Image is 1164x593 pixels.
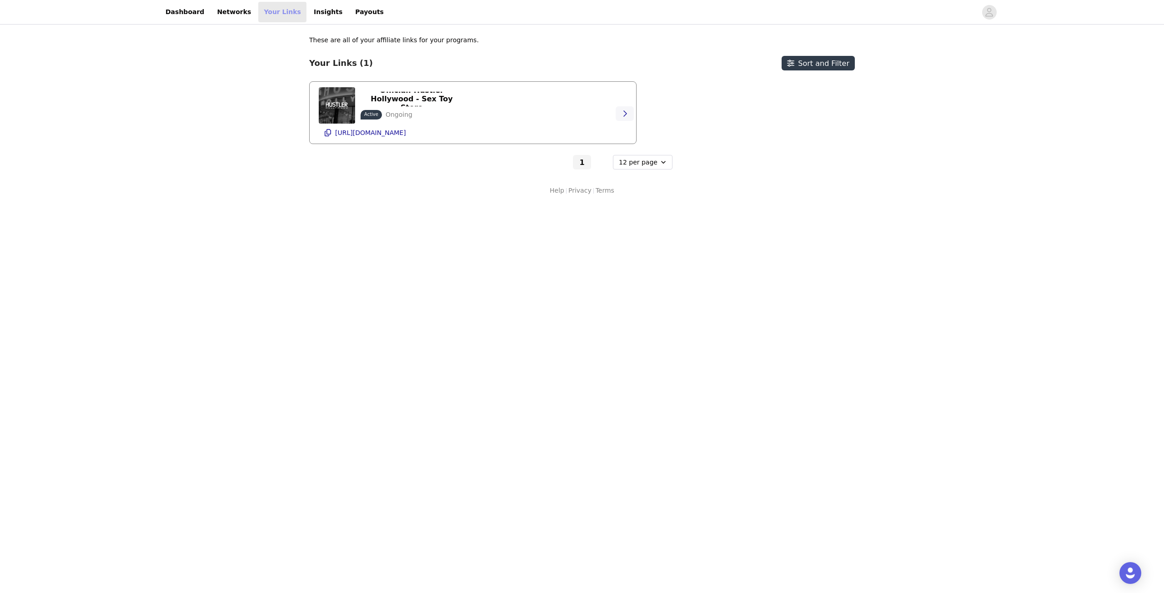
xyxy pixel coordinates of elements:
a: Insights [308,2,348,22]
div: Open Intercom Messenger [1119,562,1141,584]
a: Terms [596,186,614,195]
a: Dashboard [160,2,210,22]
button: Go To Page 1 [573,155,591,169]
a: Privacy [568,186,592,195]
p: Active [364,111,378,118]
a: Payouts [350,2,389,22]
p: These are all of your affiliate links for your programs. [309,35,479,45]
p: Ongoing [386,110,412,120]
a: Networks [211,2,256,22]
img: Official: Hustler Hollywood - Sex Toy Store [319,87,355,124]
button: Go to previous page [553,155,571,169]
p: [URL][DOMAIN_NAME] [335,129,406,136]
button: Official: Hustler Hollywood - Sex Toy Store [361,92,463,106]
div: avatar [985,5,993,20]
h3: Your Links (1) [309,58,373,68]
a: Help [550,186,564,195]
button: Sort and Filter [782,56,855,70]
button: [URL][DOMAIN_NAME] [319,125,627,140]
p: Official: Hustler Hollywood - Sex Toy Store [366,86,457,112]
a: Your Links [258,2,306,22]
button: Go to next page [593,155,611,169]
